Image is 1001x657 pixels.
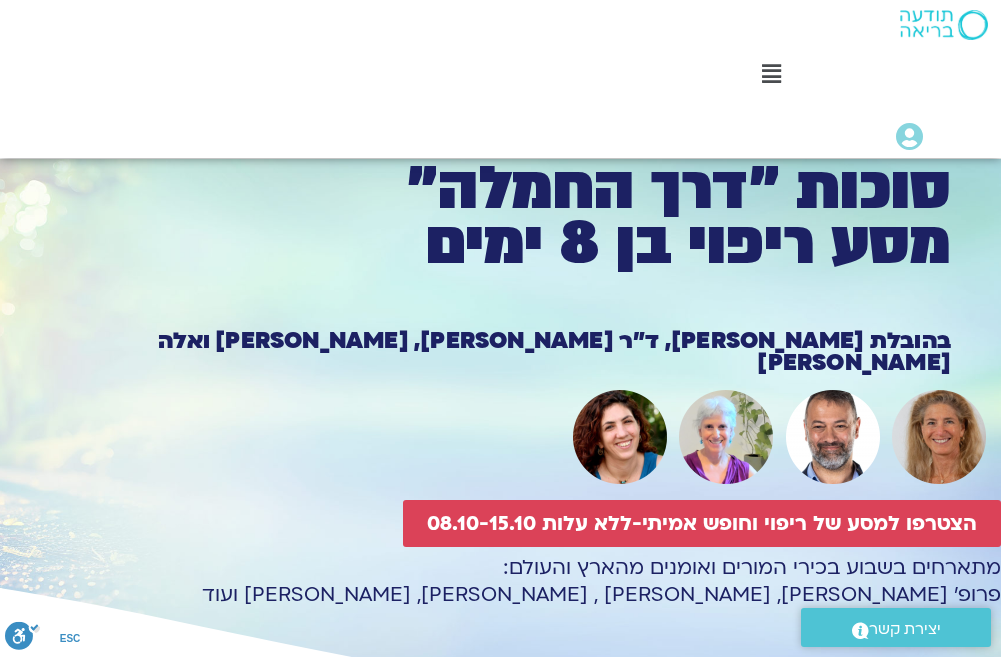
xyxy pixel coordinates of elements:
[427,512,977,535] span: הצטרפו למסע של ריפוי וחופש אמיתי-ללא עלות 08.10-15.10
[801,608,991,647] a: יצירת קשר
[900,10,988,40] img: תודעה בריאה
[869,616,941,643] span: יצירת קשר
[403,500,1001,547] a: הצטרפו למסע של ריפוי וחופש אמיתי-ללא עלות 08.10-15.10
